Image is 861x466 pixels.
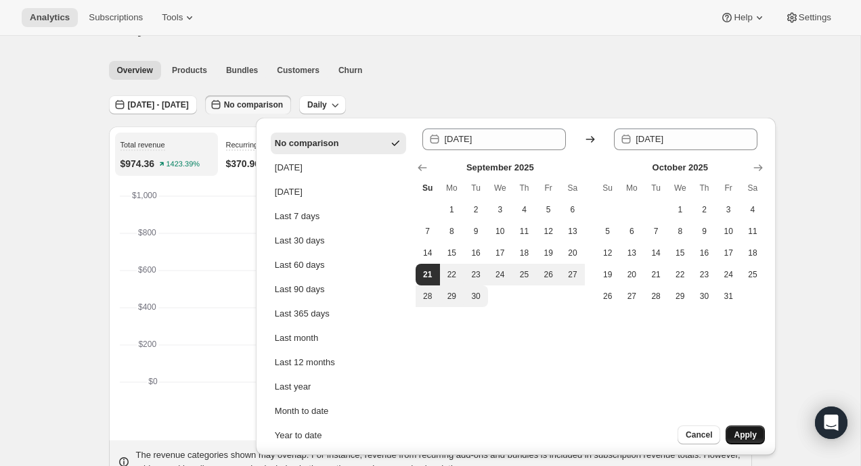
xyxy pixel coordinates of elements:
span: 1 [674,204,687,215]
th: Thursday [692,177,717,199]
button: Friday October 10 2025 [716,220,741,242]
p: $370.96 [226,157,261,170]
span: 2 [698,204,711,215]
div: Last 30 days [275,234,325,248]
div: Last 365 days [275,307,330,321]
span: Overview [117,65,153,76]
button: Monday September 1 2025 [440,199,464,220]
span: Su [601,183,615,193]
span: 10 [722,226,735,237]
span: 5 [601,226,615,237]
button: Show next month, November 2025 [749,158,768,177]
button: No comparison [205,95,291,114]
div: Last year [275,380,311,394]
span: 19 [601,269,615,280]
span: 11 [518,226,531,237]
span: 24 [493,269,507,280]
span: 29 [445,291,459,302]
button: Tuesday October 14 2025 [644,242,668,264]
span: 21 [649,269,663,280]
div: Last 12 months [275,356,335,369]
span: 3 [493,204,507,215]
button: Friday October 31 2025 [716,285,741,307]
button: Thursday October 16 2025 [692,242,717,264]
th: Tuesday [644,177,668,199]
button: Last 90 days [271,279,406,300]
span: 12 [542,226,555,237]
span: Settings [799,12,831,23]
button: Sunday October 12 2025 [596,242,620,264]
div: Year to date [275,429,322,442]
button: Thursday September 25 2025 [512,264,537,285]
button: Last 12 months [271,352,406,373]
span: 1 [445,204,459,215]
button: Tuesday September 9 2025 [464,220,488,242]
button: [DATE] - [DATE] [109,95,197,114]
div: Open Intercom Messenger [815,406,847,439]
span: 2 [469,204,483,215]
span: 30 [698,291,711,302]
button: Last 30 days [271,230,406,252]
button: Wednesday October 1 2025 [668,199,692,220]
span: 19 [542,248,555,258]
span: 16 [469,248,483,258]
button: Wednesday September 10 2025 [488,220,512,242]
span: Apply [734,429,756,440]
button: Monday September 29 2025 [440,285,464,307]
span: Bundles [226,65,258,76]
button: Wednesday October 22 2025 [668,264,692,285]
div: No comparison [275,137,339,150]
span: 17 [493,248,507,258]
div: Last month [275,331,318,345]
span: Subscriptions [89,12,143,23]
button: Tools [154,8,204,27]
span: Analytics [30,12,70,23]
span: 28 [649,291,663,302]
span: 27 [566,269,579,280]
span: 22 [674,269,687,280]
button: Tuesday September 2 2025 [464,199,488,220]
button: Show previous month, August 2025 [413,158,432,177]
span: 31 [722,291,735,302]
button: Sunday October 19 2025 [596,264,620,285]
span: 22 [445,269,459,280]
button: Month to date [271,400,406,422]
span: 29 [674,291,687,302]
span: Total revenue [120,141,165,149]
button: [DATE] [271,157,406,179]
span: 17 [722,248,735,258]
span: 13 [625,248,639,258]
th: Sunday [416,177,440,199]
button: Wednesday October 29 2025 [668,285,692,307]
button: Tuesday October 28 2025 [644,285,668,307]
span: 3 [722,204,735,215]
button: Sunday September 14 2025 [416,242,440,264]
text: $200 [138,340,156,349]
span: Cancel [686,429,712,440]
span: 4 [746,204,759,215]
button: Wednesday September 24 2025 [488,264,512,285]
button: Friday September 26 2025 [536,264,560,285]
button: Thursday October 9 2025 [692,220,717,242]
th: Monday [440,177,464,199]
th: Wednesday [488,177,512,199]
button: Help [712,8,774,27]
span: Mo [625,183,639,193]
span: Help [734,12,752,23]
button: Wednesday September 3 2025 [488,199,512,220]
button: Wednesday September 17 2025 [488,242,512,264]
span: 23 [698,269,711,280]
th: Sunday [596,177,620,199]
th: Tuesday [464,177,488,199]
span: 24 [722,269,735,280]
th: Saturday [560,177,585,199]
span: Tools [162,12,183,23]
span: Th [698,183,711,193]
th: Saturday [741,177,765,199]
span: Mo [445,183,459,193]
span: 26 [542,269,555,280]
button: Tuesday October 21 2025 [644,264,668,285]
text: $600 [138,265,156,275]
button: Wednesday October 15 2025 [668,242,692,264]
span: 10 [493,226,507,237]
